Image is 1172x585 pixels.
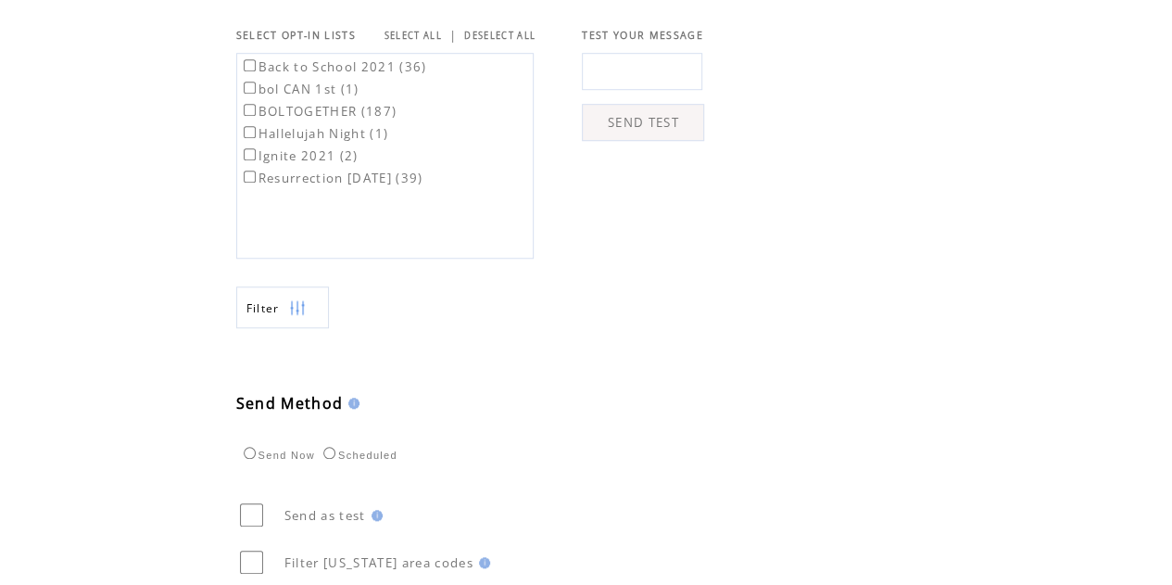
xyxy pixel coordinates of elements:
[244,126,256,138] input: Hallelujah Night (1)
[236,286,329,328] a: Filter
[582,104,704,141] a: SEND TEST
[582,29,703,42] span: TEST YOUR MESSAGE
[244,171,256,183] input: Resurrection [DATE] (39)
[246,300,280,316] span: Show filters
[244,59,256,71] input: Back to School 2021 (36)
[289,287,306,329] img: filters.png
[284,554,473,571] span: Filter [US_STATE] area codes
[239,450,315,461] label: Send Now
[473,557,490,568] img: help.gif
[319,450,397,461] label: Scheduled
[240,58,427,75] label: Back to School 2021 (36)
[240,81,359,97] label: bol CAN 1st (1)
[384,30,442,42] a: SELECT ALL
[244,148,256,160] input: Ignite 2021 (2)
[236,393,344,413] span: Send Method
[449,27,457,44] span: |
[244,447,256,459] input: Send Now
[240,103,397,120] label: BOLTOGETHER (187)
[366,510,383,521] img: help.gif
[284,507,366,524] span: Send as test
[464,30,536,42] a: DESELECT ALL
[244,104,256,116] input: BOLTOGETHER (187)
[240,125,389,142] label: Hallelujah Night (1)
[240,170,423,186] label: Resurrection [DATE] (39)
[244,82,256,94] input: bol CAN 1st (1)
[323,447,335,459] input: Scheduled
[236,29,356,42] span: SELECT OPT-IN LISTS
[240,147,359,164] label: Ignite 2021 (2)
[343,398,359,409] img: help.gif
